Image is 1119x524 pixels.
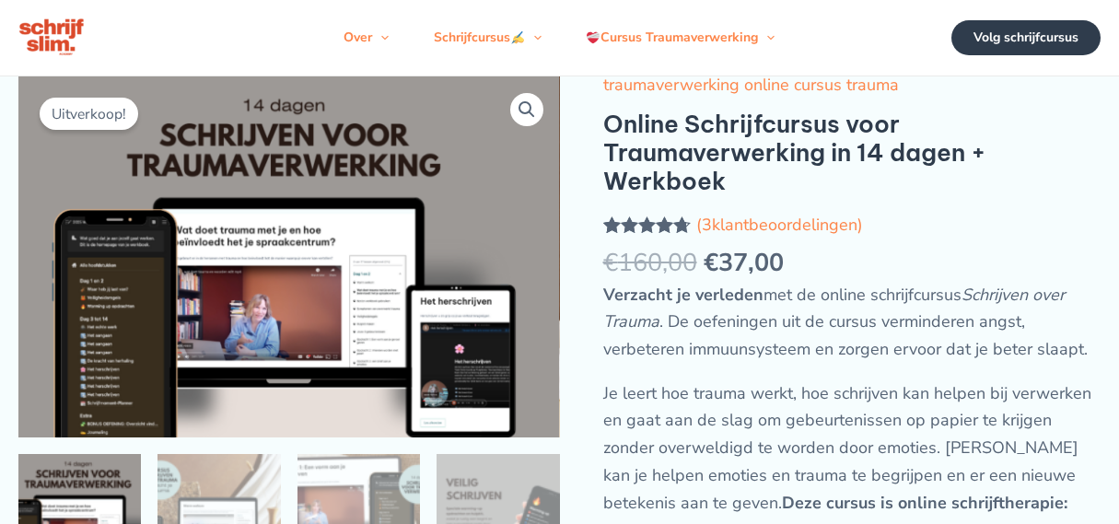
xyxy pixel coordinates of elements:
[603,246,618,280] span: €
[603,216,687,324] span: Gewaardeerd op 5 gebaseerd op klantbeoordelingen
[758,10,775,65] span: Menu schakelen
[603,284,763,306] b: Verzacht je verleden
[559,76,1100,437] img: Online Schrijfcursus voor Traumaverwerking in 14 dagen + Werkboek - Afbeelding 2
[40,98,137,130] span: Uitverkoop!
[564,10,797,65] a: Cursus TraumaverwerkingMenu schakelen
[702,214,712,236] span: 3
[511,31,524,44] img: ✍️
[763,284,962,306] span: met de online schrijfcursus
[412,10,564,65] a: SchrijfcursusMenu schakelen
[782,492,1067,514] strong: Deze cursus is online schrijftherapie:
[603,246,697,280] bdi: 160,00
[321,10,797,65] nav: Navigatie op de site: Menu
[704,246,784,280] bdi: 37,00
[603,284,1065,333] span: Schrijven over Trauma
[510,93,543,126] a: Afbeeldinggalerij in volledig scherm bekijken
[321,10,411,65] a: OverMenu schakelen
[696,214,863,236] a: (3klantbeoordelingen)
[603,310,1088,360] span: . De oefeningen uit de cursus verminderen angst, verbeteren immuunsysteem en zorgen ervoor dat je...
[603,216,612,258] span: 3
[587,31,600,44] img: ❤️‍🩹
[603,74,899,96] a: traumaverwerking online cursus trauma
[18,17,87,59] img: schrijfcursus schrijfslim academy
[704,246,718,280] span: €
[603,380,1102,518] p: Je leert hoe trauma werkt, hoe schrijven kan helpen bij verwerken en gaat aan de slag om gebeurte...
[603,110,1102,196] h1: Online Schrijfcursus voor Traumaverwerking in 14 dagen + Werkboek
[525,10,542,65] span: Menu schakelen
[372,10,389,65] span: Menu schakelen
[951,20,1101,55] a: Volg schrijfcursus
